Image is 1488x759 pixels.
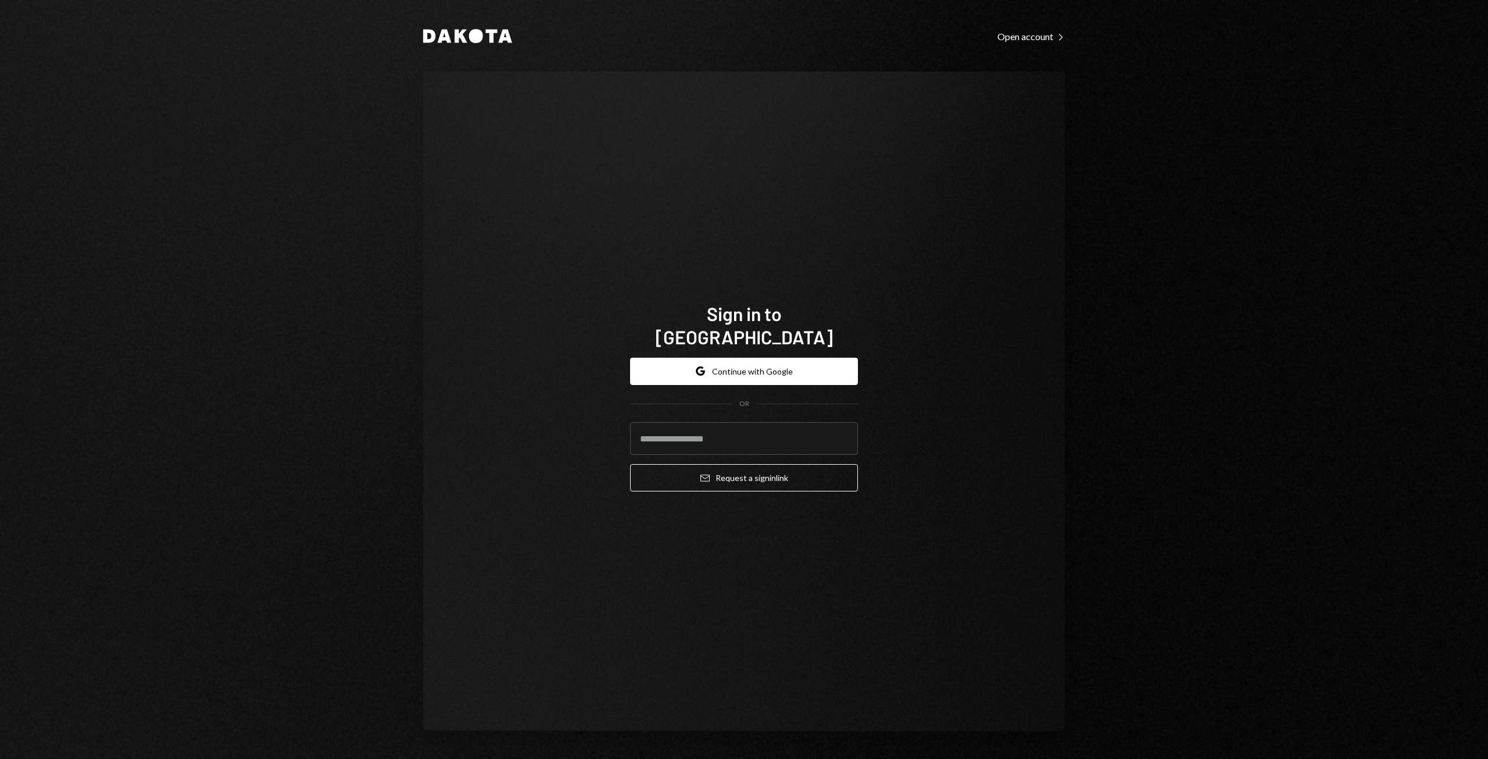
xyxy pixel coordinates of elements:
[630,358,858,385] button: Continue with Google
[739,399,749,409] div: OR
[997,30,1065,42] a: Open account
[630,302,858,348] h1: Sign in to [GEOGRAPHIC_DATA]
[630,464,858,491] button: Request a signinlink
[997,31,1065,42] div: Open account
